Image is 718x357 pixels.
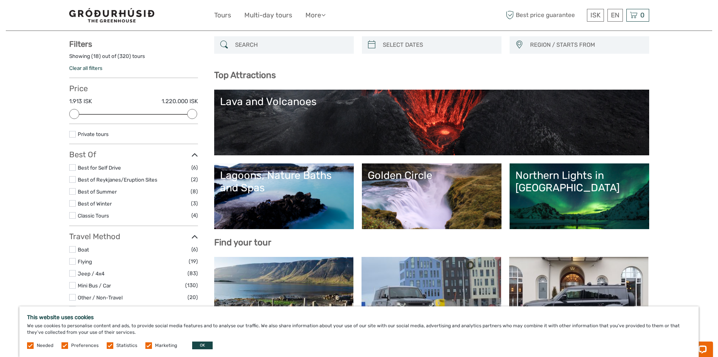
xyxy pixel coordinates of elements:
span: (83) [188,269,198,278]
button: REGION / STARTS FROM [527,39,645,51]
label: Preferences [71,342,99,349]
label: Needed [37,342,53,349]
span: (2) [191,175,198,184]
div: Lagoons, Nature Baths and Spas [220,169,348,194]
span: (6) [191,245,198,254]
label: 1.220.000 ISK [162,97,198,105]
input: SEARCH [232,38,350,52]
a: Golden Circle [368,169,496,223]
a: Best of Summer [78,189,117,195]
div: We use cookies to personalise content and ads, to provide social media features and to analyse ou... [19,306,699,357]
span: Best price guarantee [504,9,585,22]
a: Clear all filters [69,65,102,71]
a: Mini Bus / Car [78,282,111,289]
a: Northern Lights in [GEOGRAPHIC_DATA] [515,169,643,223]
a: Best of Reykjanes/Eruption Sites [78,177,157,183]
div: Showing ( ) out of ( ) tours [69,53,198,65]
div: Golden Circle [368,169,496,182]
a: Classic Tours [78,212,109,219]
a: Private tours [78,131,109,137]
span: ISK [590,11,600,19]
a: Boat [78,246,89,253]
h3: Travel Method [69,232,198,241]
a: Other / Non-Travel [78,294,123,301]
span: (4) [191,211,198,220]
label: 1.913 ISK [69,97,92,105]
a: Jeep / 4x4 [78,270,104,277]
a: Best of Winter [78,201,112,207]
h3: Price [69,84,198,93]
a: Multi-day tours [244,10,292,21]
p: Chat now [11,14,87,20]
span: 0 [639,11,646,19]
div: EN [607,9,623,22]
span: (130) [185,281,198,290]
label: 320 [119,53,129,60]
a: Tours [214,10,231,21]
a: Lagoons, Nature Baths and Spas [220,169,348,223]
span: (19) [189,257,198,266]
b: Find your tour [214,237,271,248]
span: (20) [188,293,198,302]
a: Best for Self Drive [78,165,121,171]
div: Lava and Volcanoes [220,95,643,108]
span: (8) [191,187,198,196]
a: Lava and Volcanoes [220,95,643,150]
span: (6) [191,163,198,172]
h3: Best Of [69,150,198,159]
label: Statistics [116,342,137,349]
span: (3) [191,199,198,208]
b: Top Attractions [214,70,276,80]
img: 1578-341a38b5-ce05-4595-9f3d-b8aa3718a0b3_logo_small.jpg [69,8,154,22]
strong: Filters [69,39,92,49]
a: More [305,10,326,21]
span: (59) [188,305,198,314]
button: Open LiveChat chat widget [89,12,98,21]
a: Flying [78,258,92,265]
div: Northern Lights in [GEOGRAPHIC_DATA] [515,169,643,194]
button: OK [192,342,213,349]
label: 18 [93,53,99,60]
input: SELECT DATES [380,38,498,52]
h5: This website uses cookies [27,314,691,321]
label: Marketing [155,342,177,349]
